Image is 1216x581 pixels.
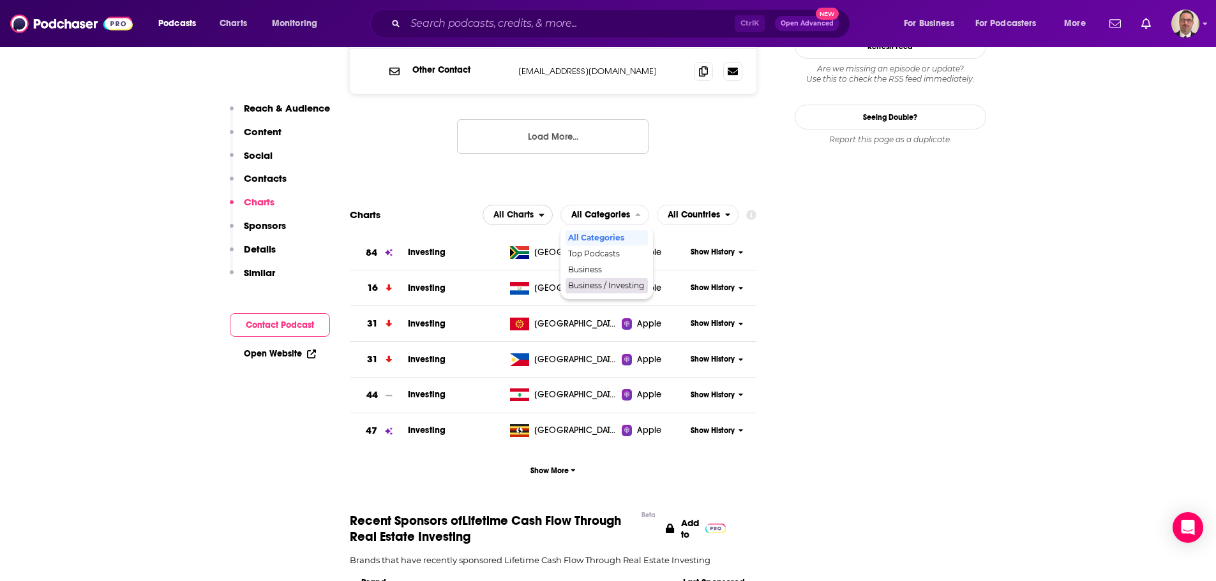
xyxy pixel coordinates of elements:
[230,313,330,337] button: Contact Podcast
[505,246,622,259] a: [GEOGRAPHIC_DATA]
[367,352,378,367] h3: 31
[457,119,649,154] button: Load More...
[560,205,649,225] button: close menu
[10,11,133,36] img: Podchaser - Follow, Share and Rate Podcasts
[691,390,735,401] span: Show History
[637,388,661,401] span: Apple
[350,235,408,270] a: 84
[483,205,553,225] button: open menu
[518,66,684,77] p: [EMAIL_ADDRESS][DOMAIN_NAME]
[568,250,644,258] span: Top Podcasts
[220,15,247,33] span: Charts
[350,342,408,377] a: 31
[367,281,378,295] h3: 16
[350,513,636,545] span: Recent Sponsors of Lifetime Cash Flow Through Real Estate Investing
[534,353,617,366] span: Philippines
[408,354,446,365] a: Investing
[408,247,446,258] a: Investing
[1055,13,1102,34] button: open menu
[1136,13,1156,34] a: Show notifications dropdown
[350,459,757,482] button: Show More
[622,424,686,437] a: Apple
[230,219,286,243] button: Sponsors
[230,149,273,173] button: Social
[230,196,274,219] button: Charts
[408,389,446,400] a: Investing
[1104,13,1126,34] a: Show notifications dropdown
[571,210,630,219] span: All Categories
[775,16,839,31] button: Open AdvancedNew
[534,424,617,437] span: Uganda
[530,466,576,475] span: Show More
[1171,10,1199,38] span: Logged in as PercPodcast
[408,425,446,436] a: Investing
[681,517,699,540] p: Add to
[505,353,622,366] a: [GEOGRAPHIC_DATA]
[350,555,757,565] p: Brands that have recently sponsored Lifetime Cash Flow Through Real Estate Investing
[244,243,276,255] p: Details
[350,209,380,221] h2: Charts
[566,230,648,246] div: All Categories
[272,15,317,33] span: Monitoring
[382,9,862,38] div: Search podcasts, credits, & more...
[691,283,735,293] span: Show History
[691,318,735,329] span: Show History
[686,425,747,436] button: Show History
[534,388,617,401] span: Lebanon
[657,205,739,225] h2: Countries
[1171,10,1199,38] button: Show profile menu
[534,282,617,295] span: Paraguay
[622,353,686,366] a: Apple
[350,413,408,448] a: 47
[691,247,735,258] span: Show History
[686,283,747,293] button: Show History
[1173,512,1203,543] div: Open Intercom Messenger
[350,270,408,305] a: 16
[230,126,281,149] button: Content
[735,15,765,32] span: Ctrl K
[505,282,622,295] a: [GEOGRAPHIC_DATA]
[568,282,644,290] span: Business / Investing
[904,15,954,33] span: For Business
[367,316,378,331] h3: 31
[158,15,196,33] span: Podcasts
[244,267,275,279] p: Similar
[686,354,747,365] button: Show History
[244,172,287,184] p: Contacts
[350,306,408,341] a: 31
[781,20,834,27] span: Open Advanced
[350,378,408,413] a: 44
[1064,15,1086,33] span: More
[244,149,273,161] p: Social
[483,205,553,225] h2: Platforms
[244,219,286,232] p: Sponsors
[622,282,686,295] a: Apple
[534,246,617,259] span: South Africa
[493,210,534,219] span: All Charts
[816,8,839,20] span: New
[408,318,446,329] a: Investing
[505,424,622,437] a: [GEOGRAPHIC_DATA]
[795,135,986,145] div: Report this page as a duplicate.
[967,13,1055,34] button: open menu
[795,64,986,84] div: Are we missing an episode or update? Use this to check the RSS feed immediately.
[366,388,378,402] h3: 44
[642,511,656,519] div: Beta
[230,243,276,267] button: Details
[1171,10,1199,38] img: User Profile
[975,15,1037,33] span: For Podcasters
[686,247,747,258] button: Show History
[244,196,274,208] p: Charts
[408,283,446,293] a: Investing
[560,205,649,225] h2: Categories
[534,318,617,330] span: Kyrgyzstan
[686,318,747,329] button: Show History
[657,205,739,225] button: open menu
[366,423,377,438] h3: 47
[637,318,661,330] span: Apple
[622,318,686,330] a: Apple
